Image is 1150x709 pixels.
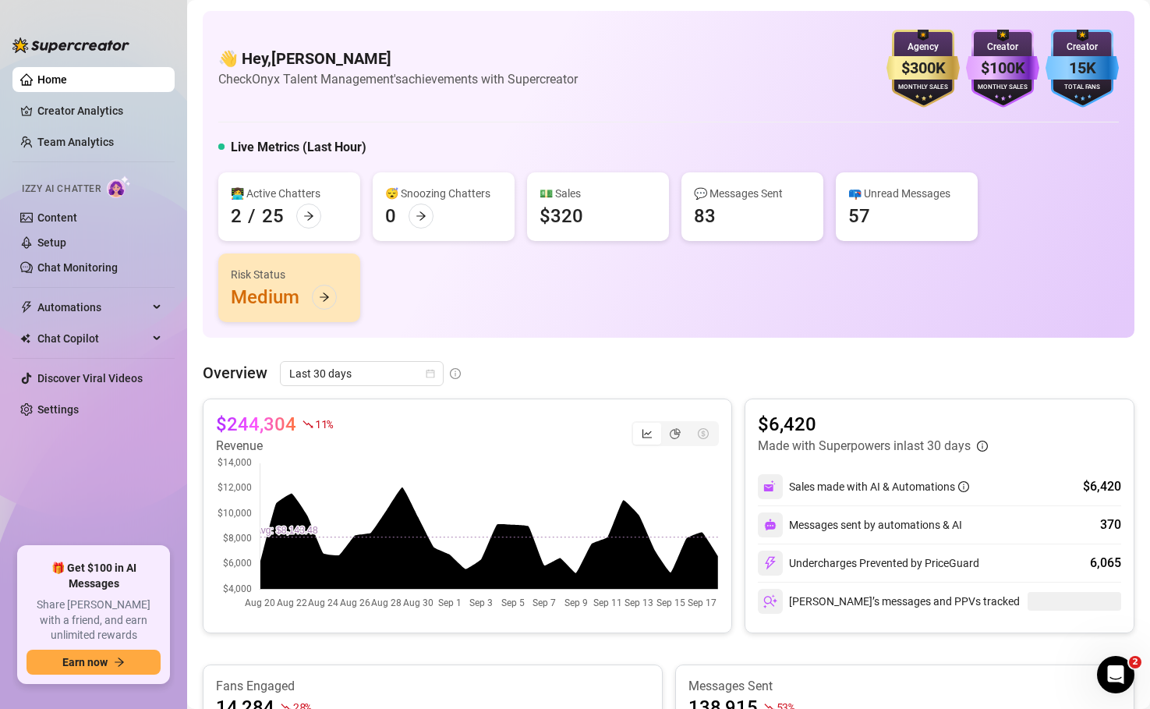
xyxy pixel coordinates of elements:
div: Monthly Sales [886,83,960,93]
div: 👩‍💻 Active Chatters [231,185,348,202]
img: blue-badge-DgoSNQY1.svg [1046,30,1119,108]
img: logo-BBDzfeDw.svg [12,37,129,53]
a: Chat Monitoring [37,261,118,274]
div: $100K [966,56,1039,80]
span: Automations [37,295,148,320]
a: Settings [37,403,79,416]
div: Sales made with AI & Automations [789,478,969,495]
span: Share [PERSON_NAME] with a friend, and earn unlimited rewards [27,597,161,643]
img: svg%3e [763,556,777,570]
div: 0 [385,204,396,229]
div: 6,065 [1090,554,1121,573]
div: Creator [966,40,1039,55]
img: svg%3e [764,519,777,531]
a: Team Analytics [37,136,114,148]
span: arrow-right [303,211,314,222]
div: Agency [886,40,960,55]
article: $244,304 [216,412,296,437]
div: Risk Status [231,266,348,283]
h4: 👋 Hey, [PERSON_NAME] [218,48,578,69]
span: 🎁 Get $100 in AI Messages [27,561,161,591]
article: Fans Engaged [216,678,649,695]
a: Content [37,211,77,224]
article: Messages Sent [688,678,1122,695]
div: 📪 Unread Messages [848,185,965,202]
span: info-circle [958,481,969,492]
div: Creator [1046,40,1119,55]
article: Revenue [216,437,333,456]
div: Total Fans [1046,83,1119,93]
div: 💬 Messages Sent [694,185,811,202]
img: gold-badge-CigiZidd.svg [886,30,960,108]
div: $6,420 [1083,477,1121,496]
div: 15K [1046,56,1119,80]
span: fall [303,419,313,430]
span: calendar [426,369,435,378]
span: Last 30 days [289,362,434,385]
span: thunderbolt [20,301,33,314]
span: arrow-right [319,292,330,303]
span: pie-chart [670,428,681,439]
a: Discover Viral Videos [37,372,143,385]
article: Overview [203,361,267,385]
div: 💵 Sales [540,185,656,202]
div: $320 [540,204,583,229]
a: Setup [37,236,66,249]
div: 83 [694,204,716,229]
img: svg%3e [763,594,777,608]
span: Izzy AI Chatter [22,182,101,197]
span: Earn now [62,656,108,668]
div: 370 [1100,516,1121,534]
button: Earn nowarrow-right [27,650,161,675]
span: 2 [1129,656,1141,668]
article: Made with Superpowers in last 30 days [758,437,971,456]
article: $6,420 [758,412,988,437]
iframe: Intercom live chat [1097,656,1134,693]
img: svg%3e [763,480,777,494]
div: 57 [848,204,870,229]
article: Check Onyx Talent Management's achievements with Supercreator [218,69,578,89]
a: Creator Analytics [37,98,162,123]
div: 2 [231,204,242,229]
span: arrow-right [114,657,125,668]
span: line-chart [642,428,653,439]
div: 25 [262,204,284,229]
div: segmented control [632,421,719,446]
div: Monthly Sales [966,83,1039,93]
h5: Live Metrics (Last Hour) [231,138,366,157]
a: Home [37,73,67,86]
div: Undercharges Prevented by PriceGuard [758,551,979,576]
span: info-circle [450,368,461,379]
img: AI Chatter [107,175,131,198]
span: dollar-circle [698,428,709,439]
div: $300K [886,56,960,80]
div: [PERSON_NAME]’s messages and PPVs tracked [758,589,1020,614]
img: Chat Copilot [20,333,30,344]
span: info-circle [977,441,988,452]
div: Messages sent by automations & AI [758,512,962,537]
span: 11 % [315,417,333,431]
img: purple-badge-B9DA21FR.svg [966,30,1039,108]
div: 😴 Snoozing Chatters [385,185,502,202]
span: arrow-right [416,211,426,222]
span: Chat Copilot [37,326,148,351]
